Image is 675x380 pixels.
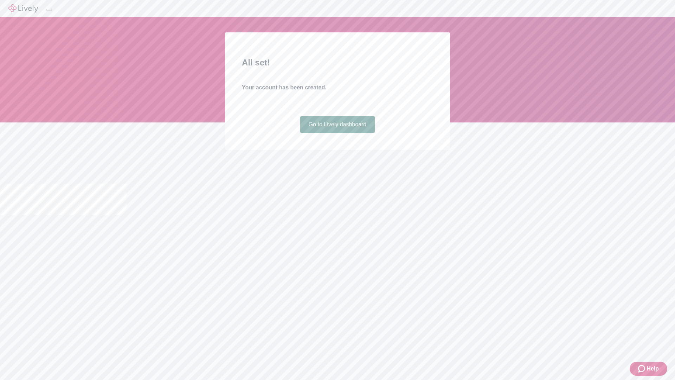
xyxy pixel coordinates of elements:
[300,116,375,133] a: Go to Lively dashboard
[638,365,647,373] svg: Zendesk support icon
[647,365,659,373] span: Help
[242,56,433,69] h2: All set!
[8,4,38,13] img: Lively
[46,9,52,11] button: Log out
[242,83,433,92] h4: Your account has been created.
[630,362,667,376] button: Zendesk support iconHelp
